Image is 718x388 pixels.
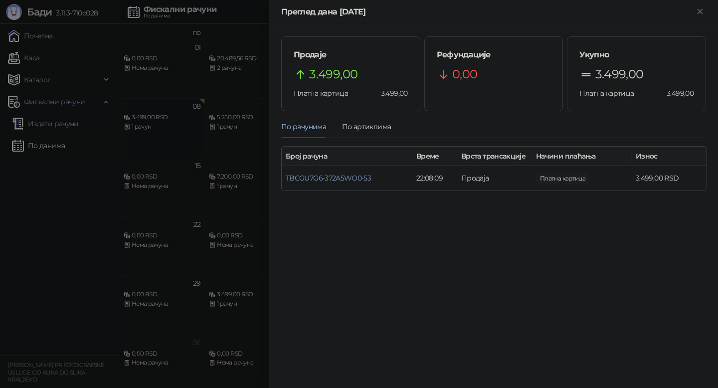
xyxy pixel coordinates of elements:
[281,6,694,18] div: Преглед дана [DATE]
[579,89,634,98] span: Платна картица
[412,166,457,191] td: 22:08:09
[286,174,371,183] a: TBCGU7G6-372A5WO0-53
[437,49,551,61] h5: Рефундације
[632,166,707,191] td: 3.499,00 RSD
[660,88,694,99] span: 3.499,00
[595,65,644,84] span: 3.499,00
[632,147,707,166] th: Износ
[536,173,589,184] span: 3.499,00
[452,65,477,84] span: 0,00
[374,88,408,99] span: 3.499,00
[694,6,706,18] button: Close
[457,166,532,191] td: Продаја
[579,49,694,61] h5: Укупно
[282,147,412,166] th: Број рачуна
[281,121,326,132] div: По рачунима
[294,89,348,98] span: Платна картица
[532,147,632,166] th: Начини плаћања
[412,147,457,166] th: Време
[309,65,358,84] span: 3.499,00
[342,121,391,132] div: По артиклима
[294,49,408,61] h5: Продаје
[457,147,532,166] th: Врста трансакције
